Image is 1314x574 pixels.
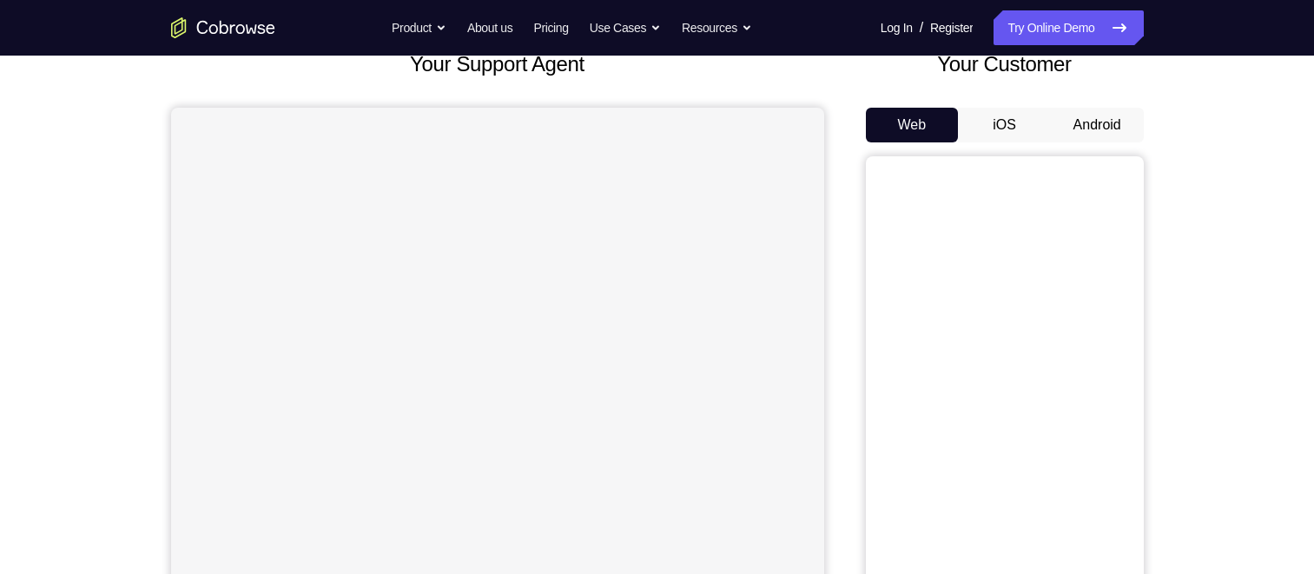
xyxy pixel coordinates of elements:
button: Product [392,10,446,45]
h2: Your Support Agent [171,49,824,80]
a: Try Online Demo [994,10,1143,45]
a: Log In [881,10,913,45]
span: / [920,17,923,38]
button: Resources [682,10,752,45]
button: iOS [958,108,1051,142]
button: Use Cases [590,10,661,45]
h2: Your Customer [866,49,1144,80]
a: About us [467,10,512,45]
a: Go to the home page [171,17,275,38]
a: Pricing [533,10,568,45]
button: Web [866,108,959,142]
a: Register [930,10,973,45]
button: Android [1051,108,1144,142]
